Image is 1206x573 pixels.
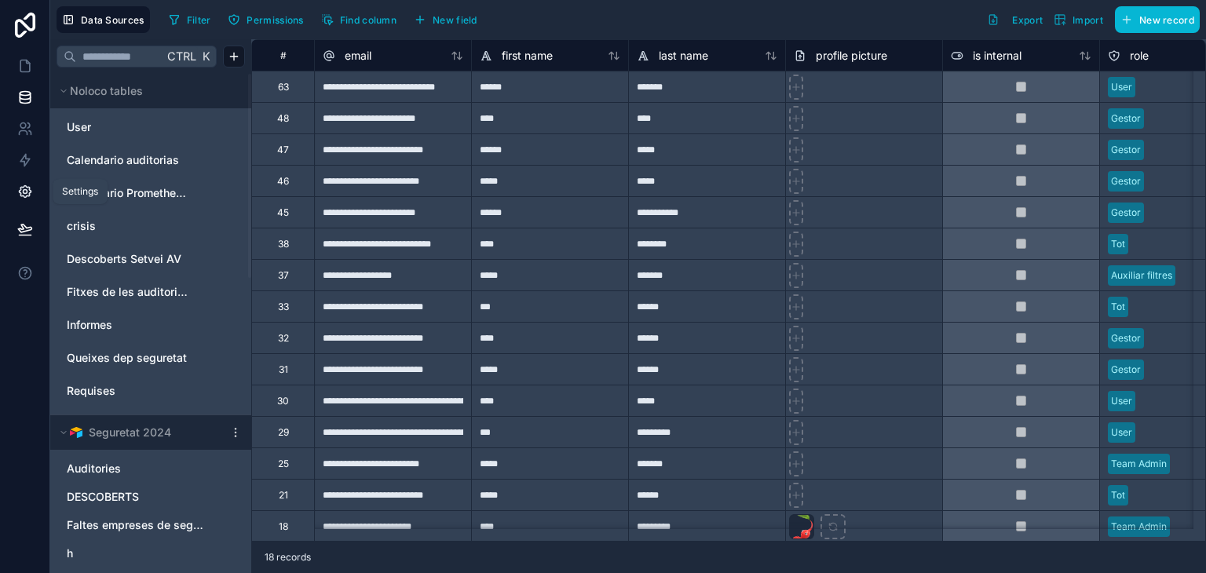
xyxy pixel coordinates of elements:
[247,14,303,26] span: Permissions
[408,8,483,31] button: New field
[981,6,1048,33] button: Export
[1111,143,1141,157] div: Gestor
[67,251,181,267] span: Descoberts Setvei AV
[1115,6,1200,33] button: New record
[277,175,289,188] div: 46
[277,144,289,156] div: 47
[1111,237,1125,251] div: Tot
[67,317,112,333] span: Informes
[1111,206,1141,220] div: Gestor
[62,185,98,198] div: Settings
[1111,300,1125,314] div: Tot
[1012,14,1043,26] span: Export
[1111,363,1141,377] div: Gestor
[67,284,188,300] a: Fitxes de les auditories
[60,345,242,370] div: Queixes dep seguretat
[278,269,289,282] div: 37
[67,383,188,399] a: Requises
[659,48,708,64] span: last name
[1111,174,1141,188] div: Gestor
[816,48,887,64] span: profile picture
[60,148,242,173] div: Calendario auditorias
[67,185,188,201] a: Calendario Prometheus
[70,83,143,99] span: Noloco tables
[264,49,302,61] div: #
[60,115,242,140] div: User
[222,8,309,31] button: Permissions
[67,218,188,234] a: crisis
[973,48,1021,64] span: is internal
[279,363,288,376] div: 31
[67,461,121,476] span: Auditories
[57,6,150,33] button: Data Sources
[277,112,289,125] div: 48
[67,461,203,476] a: Auditories
[1111,394,1132,408] div: User
[67,152,179,168] span: Calendario auditorias
[1073,14,1103,26] span: Import
[67,383,115,399] span: Requises
[60,181,242,206] div: Calendario Prometheus
[345,48,371,64] span: email
[265,551,311,564] span: 18 records
[278,332,289,345] div: 32
[67,546,203,561] a: h
[60,279,242,305] div: Fitxes de les auditories
[60,541,242,566] div: h
[340,14,397,26] span: Find column
[67,251,188,267] a: Descoberts Setvei AV
[278,238,289,250] div: 38
[278,81,289,93] div: 63
[1111,425,1132,440] div: User
[60,513,242,538] div: Faltes empreses de seguretat
[60,484,242,509] div: DESCOBERTS
[67,350,187,366] span: Queixes dep seguretat
[67,119,91,135] span: User
[279,520,288,533] div: 18
[57,422,223,443] button: Airtable LogoSeguretat 2024
[1111,457,1167,471] div: Team Admin
[70,426,82,439] img: Airtable Logo
[278,301,289,313] div: 33
[502,48,553,64] span: first name
[67,489,203,505] a: DESCOBERTS
[1111,268,1172,283] div: Auxiliar filtres
[81,14,144,26] span: Data Sources
[67,317,188,333] a: Informes
[67,489,139,505] span: DESCOBERTS
[1111,488,1125,502] div: Tot
[316,8,402,31] button: Find column
[277,206,289,219] div: 45
[1139,14,1194,26] span: New record
[187,14,211,26] span: Filter
[433,14,477,26] span: New field
[89,425,171,440] span: Seguretat 2024
[1111,80,1132,94] div: User
[67,152,188,168] a: Calendario auditorias
[60,378,242,403] div: Requises
[60,246,242,272] div: Descoberts Setvei AV
[67,546,73,561] span: h
[279,489,288,502] div: 21
[1109,6,1200,33] a: New record
[1111,520,1167,534] div: Team Admin
[1111,331,1141,345] div: Gestor
[278,458,289,470] div: 25
[60,456,242,481] div: Auditories
[1111,111,1141,126] div: Gestor
[67,350,188,366] a: Queixes dep seguretat
[1048,6,1109,33] button: Import
[67,119,188,135] a: User
[60,312,242,338] div: Informes
[200,51,211,62] span: K
[166,46,198,66] span: Ctrl
[60,214,242,239] div: crisis
[57,80,236,102] button: Noloco tables
[1130,48,1149,64] span: role
[278,426,289,439] div: 29
[67,218,96,234] span: crisis
[67,517,203,533] a: Faltes empreses de seguretat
